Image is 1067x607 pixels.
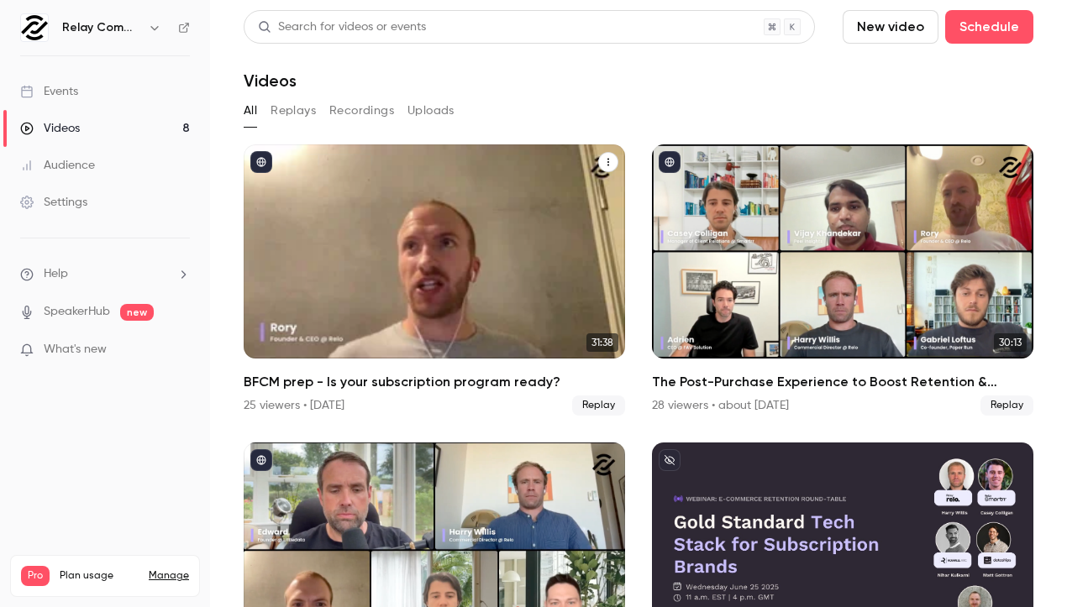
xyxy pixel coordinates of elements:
a: SpeakerHub [44,303,110,321]
section: Videos [244,10,1033,597]
button: All [244,97,257,124]
span: new [120,304,154,321]
h2: The Post-Purchase Experience to Boost Retention & Subscriptions [652,372,1033,392]
h1: Videos [244,71,297,91]
button: Schedule [945,10,1033,44]
span: Replay [980,395,1033,416]
a: Manage [149,569,189,583]
h2: BFCM prep - Is your subscription program ready? [244,372,625,392]
div: 28 viewers • about [DATE] [652,397,789,414]
span: Plan usage [60,569,139,583]
div: 25 viewers • [DATE] [244,397,344,414]
button: Uploads [407,97,455,124]
button: published [250,151,272,173]
div: Videos [20,120,80,137]
span: Replay [572,395,625,416]
div: Search for videos or events [258,18,426,36]
button: published [659,151,681,173]
li: The Post-Purchase Experience to Boost Retention & Subscriptions [652,144,1033,416]
img: Relay Commerce [21,14,48,41]
span: Help [44,265,68,283]
h6: Relay Commerce [62,19,141,36]
span: 31:38 [586,333,618,352]
span: 30:13 [994,333,1027,352]
span: What's new [44,341,107,358]
button: published [250,449,272,471]
div: Events [20,83,78,100]
li: help-dropdown-opener [20,265,190,283]
button: Recordings [329,97,394,124]
span: Pro [21,566,50,586]
iframe: Noticeable Trigger [170,343,190,358]
a: 30:13The Post-Purchase Experience to Boost Retention & Subscriptions28 viewers • about [DATE]Replay [652,144,1033,416]
li: BFCM prep - Is your subscription program ready? [244,144,625,416]
div: Settings [20,194,87,211]
div: Audience [20,157,95,174]
button: New video [843,10,938,44]
a: 31:38BFCM prep - Is your subscription program ready?25 viewers • [DATE]Replay [244,144,625,416]
button: Replays [271,97,316,124]
button: unpublished [659,449,681,471]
